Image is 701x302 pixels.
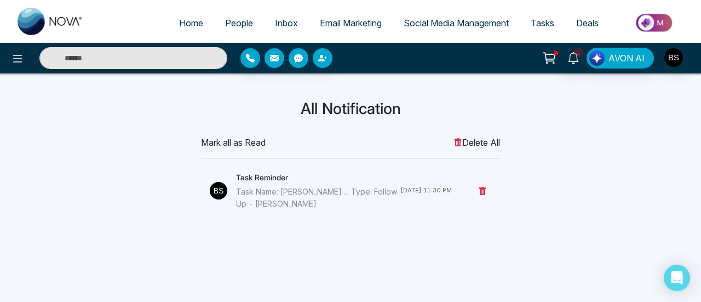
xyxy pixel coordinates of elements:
[225,18,253,29] span: People
[453,136,500,149] span: Delete All
[309,13,393,33] a: Email Marketing
[664,48,683,67] img: User Avatar
[589,50,605,66] img: Lead Flow
[400,186,452,195] div: [DATE] 11:30 PM
[236,186,400,210] div: Task Name: [PERSON_NAME] ... Type: Follow Up - [PERSON_NAME]
[179,18,203,29] span: Home
[264,13,309,33] a: Inbox
[236,172,400,184] h4: Task Reminder
[573,48,583,58] span: 1
[275,18,298,29] span: Inbox
[615,10,694,35] img: Market-place.gif
[201,136,266,149] span: Mark all as Read
[531,18,554,29] span: Tasks
[560,48,587,67] a: 1
[168,13,214,33] a: Home
[404,18,509,29] span: Social Media Management
[608,52,645,65] span: AVON AI
[565,13,610,33] a: Deals
[320,18,382,29] span: Email Marketing
[393,13,520,33] a: Social Media Management
[18,8,83,35] img: Nova CRM Logo
[214,13,264,33] a: People
[520,13,565,33] a: Tasks
[576,18,599,29] span: Deals
[587,48,654,69] button: AVON AI
[45,100,656,118] h3: All Notification
[664,265,690,291] div: Open Intercom Messenger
